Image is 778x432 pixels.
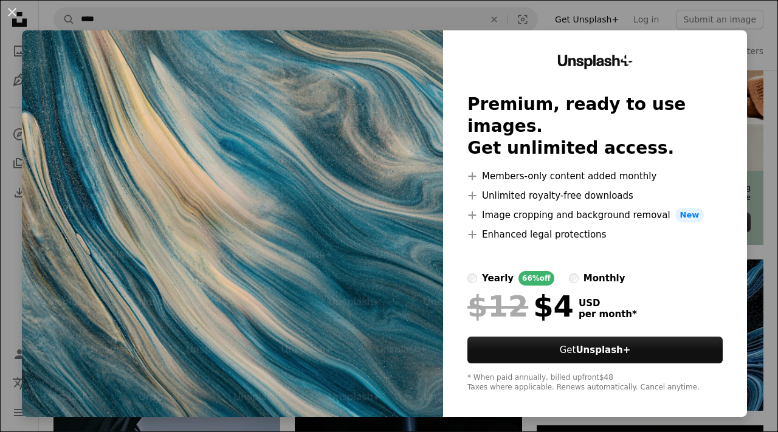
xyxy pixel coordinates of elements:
[467,337,723,363] button: GetUnsplash+
[579,309,637,320] span: per month *
[579,298,637,309] span: USD
[467,290,528,322] span: $12
[569,273,579,283] input: monthly
[576,345,630,355] strong: Unsplash+
[583,271,625,286] div: monthly
[518,271,554,286] div: 66% off
[675,208,704,222] span: New
[467,227,723,242] li: Enhanced legal protections
[482,271,514,286] div: yearly
[467,373,723,393] div: * When paid annually, billed upfront $48 Taxes where applicable. Renews automatically. Cancel any...
[467,94,723,159] h2: Premium, ready to use images. Get unlimited access.
[467,208,723,222] li: Image cropping and background removal
[467,169,723,183] li: Members-only content added monthly
[467,273,477,283] input: yearly66%off
[467,290,574,322] div: $4
[467,188,723,203] li: Unlimited royalty-free downloads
